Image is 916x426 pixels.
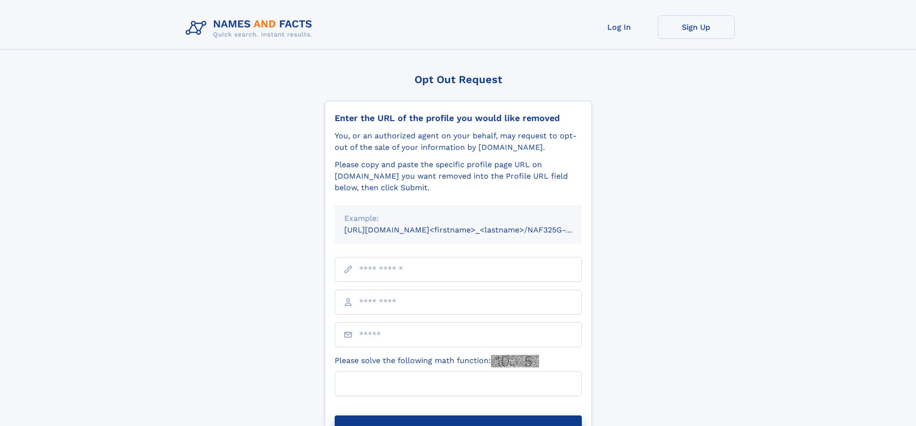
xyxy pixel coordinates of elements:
[335,159,582,194] div: Please copy and paste the specific profile page URL on [DOMAIN_NAME] you want removed into the Pr...
[325,73,592,85] div: Opt Out Request
[182,15,320,41] img: Logo Names and Facts
[658,15,735,39] a: Sign Up
[335,130,582,153] div: You, or an authorized agent on your behalf, may request to opt-out of the sale of your informatio...
[335,355,539,367] label: Please solve the following math function:
[581,15,658,39] a: Log In
[335,113,582,123] div: Enter the URL of the profile you would like removed
[344,213,572,224] div: Example:
[344,225,600,234] small: [URL][DOMAIN_NAME]<firstname>_<lastname>/NAF325G-xxxxxxxx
